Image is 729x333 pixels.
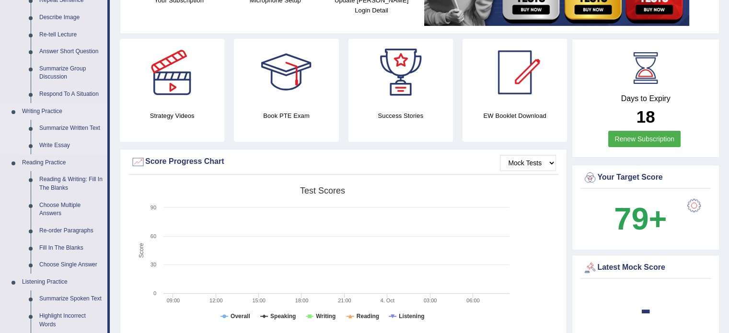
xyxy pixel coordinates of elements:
[150,233,156,239] text: 60
[399,313,424,320] tspan: Listening
[35,290,107,308] a: Summarize Spoken Text
[35,222,107,240] a: Re-order Paragraphs
[35,171,107,196] a: Reading & Writing: Fill In The Blanks
[18,154,107,172] a: Reading Practice
[35,86,107,103] a: Respond To A Situation
[381,298,394,303] tspan: 4. Oct
[35,60,107,86] a: Summarize Group Discussion
[35,43,107,60] a: Answer Short Question
[35,197,107,222] a: Choose Multiple Answers
[120,111,224,121] h4: Strategy Videos
[466,298,480,303] text: 06:00
[234,111,338,121] h4: Book PTE Exam
[167,298,180,303] text: 09:00
[35,26,107,44] a: Re-tell Lecture
[295,298,309,303] text: 18:00
[150,205,156,210] text: 90
[636,107,655,126] b: 18
[463,111,567,121] h4: EW Booklet Download
[131,155,556,169] div: Score Progress Chart
[35,137,107,154] a: Write Essay
[640,291,651,326] b: -
[35,9,107,26] a: Describe Image
[35,256,107,274] a: Choose Single Answer
[138,243,145,258] tspan: Score
[357,313,379,320] tspan: Reading
[18,103,107,120] a: Writing Practice
[583,261,708,275] div: Latest Mock Score
[209,298,223,303] text: 12:00
[150,262,156,267] text: 30
[252,298,266,303] text: 15:00
[35,240,107,257] a: Fill In The Blanks
[424,298,437,303] text: 03:00
[35,120,107,137] a: Summarize Written Text
[270,313,296,320] tspan: Speaking
[316,313,336,320] tspan: Writing
[153,290,156,296] text: 0
[231,313,250,320] tspan: Overall
[300,186,345,195] tspan: Test scores
[608,131,681,147] a: Renew Subscription
[583,171,708,185] div: Your Target Score
[348,111,453,121] h4: Success Stories
[18,274,107,291] a: Listening Practice
[338,298,351,303] text: 21:00
[35,308,107,333] a: Highlight Incorrect Words
[583,94,708,103] h4: Days to Expiry
[614,201,667,236] b: 79+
